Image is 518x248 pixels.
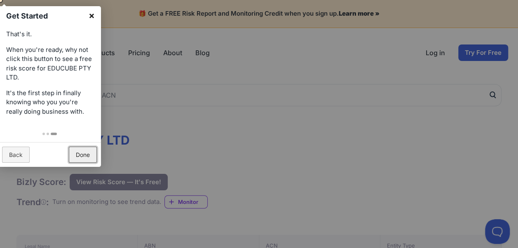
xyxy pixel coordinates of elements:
[6,89,93,117] p: It's the first step in finally knowing who you you're really doing business with.
[6,30,93,39] p: That's it.
[6,10,84,21] h1: Get Started
[69,147,97,163] a: Done
[82,6,101,25] a: ×
[6,45,93,82] p: When you're ready, why not click this button to see a free risk score for EDUCUBE PTY LTD.
[2,147,30,163] a: Back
